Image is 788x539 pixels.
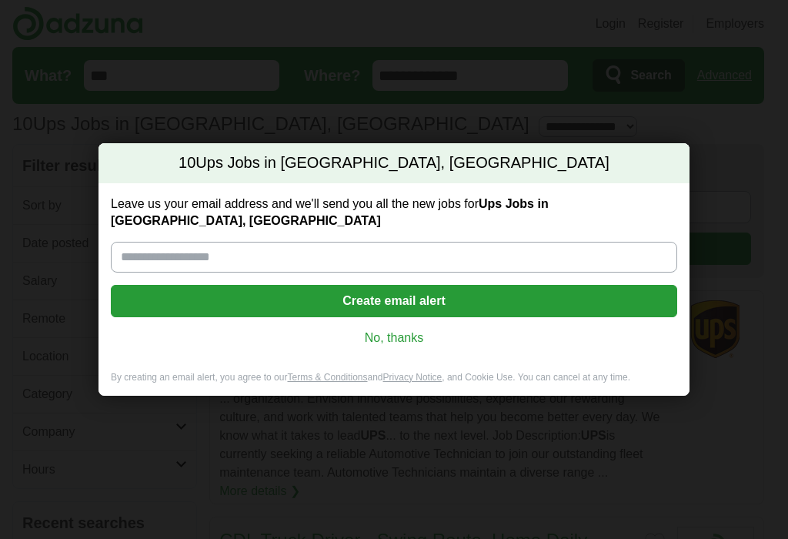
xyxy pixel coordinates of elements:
[98,143,689,183] h2: Ups Jobs in [GEOGRAPHIC_DATA], [GEOGRAPHIC_DATA]
[98,371,689,397] div: By creating an email alert, you agree to our and , and Cookie Use. You can cancel at any time.
[111,285,677,317] button: Create email alert
[123,330,665,346] a: No, thanks
[287,372,367,383] a: Terms & Conditions
[383,372,442,383] a: Privacy Notice
[111,197,549,227] strong: Ups Jobs in [GEOGRAPHIC_DATA], [GEOGRAPHIC_DATA]
[179,152,195,174] span: 10
[111,196,677,229] label: Leave us your email address and we'll send you all the new jobs for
